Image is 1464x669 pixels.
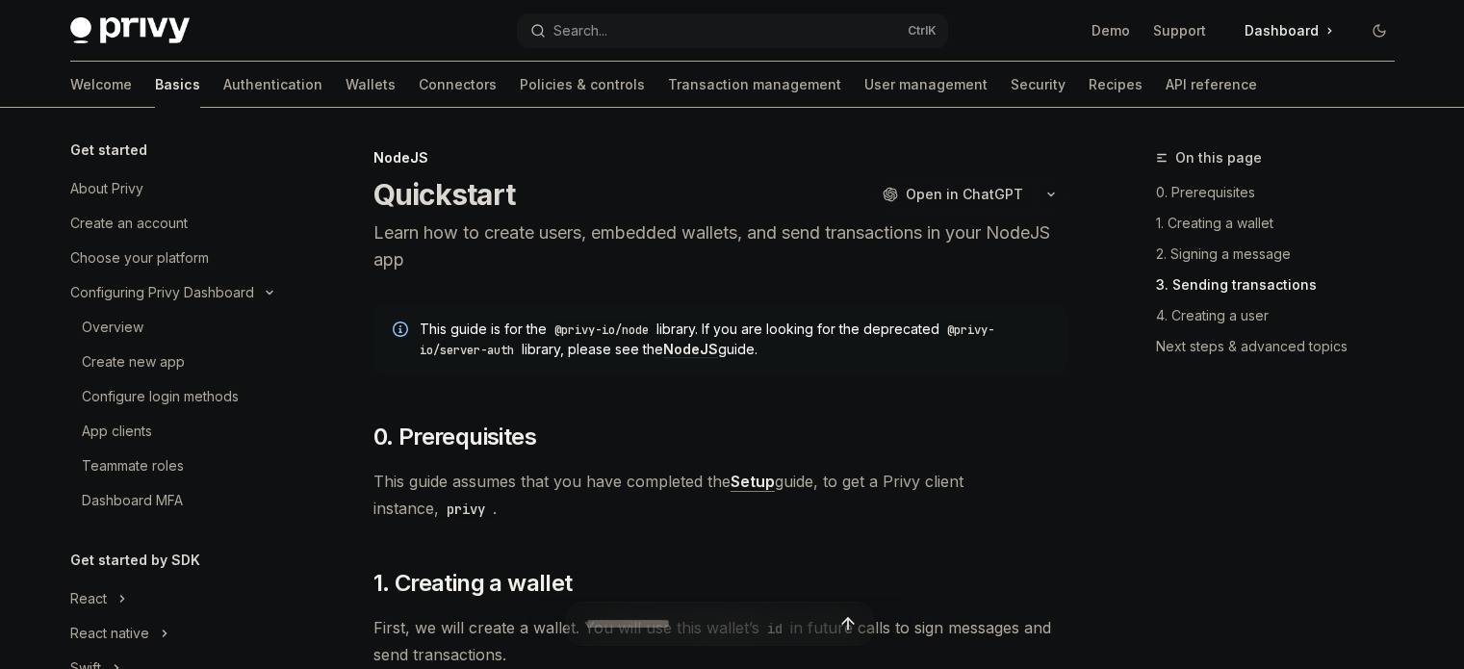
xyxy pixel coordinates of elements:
div: Dashboard MFA [82,489,183,512]
img: dark logo [70,17,190,44]
span: Open in ChatGPT [906,185,1023,204]
a: Create new app [55,345,301,379]
div: Choose your platform [70,246,209,270]
div: React [70,587,107,610]
button: Open in ChatGPT [870,178,1035,211]
span: 1. Creating a wallet [373,568,573,599]
a: Configure login methods [55,379,301,414]
span: Dashboard [1245,21,1319,40]
button: Toggle React native section [55,616,301,651]
a: Overview [55,310,301,345]
a: Support [1153,21,1206,40]
a: Welcome [70,62,132,108]
a: Security [1011,62,1066,108]
a: Transaction management [668,62,841,108]
button: Open search [517,13,948,48]
a: Policies & controls [520,62,645,108]
span: 0. Prerequisites [373,422,536,452]
button: Toggle React section [55,581,301,616]
input: Ask a question... [586,603,835,645]
button: Send message [835,610,861,637]
span: On this page [1175,146,1262,169]
a: Next steps & advanced topics [1156,331,1410,362]
a: Dashboard [1229,15,1348,46]
h5: Get started [70,139,147,162]
a: Connectors [419,62,497,108]
a: Wallets [346,62,396,108]
a: Basics [155,62,200,108]
a: 3. Sending transactions [1156,270,1410,300]
a: App clients [55,414,301,449]
span: This guide assumes that you have completed the guide, to get a Privy client instance, . [373,468,1067,522]
a: Create an account [55,206,301,241]
code: @privy-io/server-auth [420,321,994,360]
div: About Privy [70,177,143,200]
span: This guide is for the library. If you are looking for the deprecated library, please see the guide. [420,320,1048,360]
a: User management [864,62,988,108]
a: 0. Prerequisites [1156,177,1410,208]
span: Ctrl K [908,23,937,39]
a: About Privy [55,171,301,206]
div: NodeJS [373,148,1067,167]
a: API reference [1166,62,1257,108]
button: Toggle dark mode [1364,15,1395,46]
a: Dashboard MFA [55,483,301,518]
a: 1. Creating a wallet [1156,208,1410,239]
a: Teammate roles [55,449,301,483]
a: Recipes [1089,62,1143,108]
a: Choose your platform [55,241,301,275]
code: @privy-io/node [547,321,656,340]
h5: Get started by SDK [70,549,200,572]
button: Toggle Configuring Privy Dashboard section [55,275,301,310]
h1: Quickstart [373,177,516,212]
div: Configuring Privy Dashboard [70,281,254,304]
a: 2. Signing a message [1156,239,1410,270]
code: privy [439,499,493,520]
a: Authentication [223,62,322,108]
div: Create new app [82,350,185,373]
a: NodeJS [663,341,718,358]
div: Configure login methods [82,385,239,408]
div: Overview [82,316,143,339]
div: Teammate roles [82,454,184,477]
svg: Info [393,322,412,341]
div: Create an account [70,212,188,235]
div: App clients [82,420,152,443]
a: Demo [1092,21,1130,40]
div: Search... [553,19,607,42]
a: Setup [731,472,775,492]
p: Learn how to create users, embedded wallets, and send transactions in your NodeJS app [373,219,1067,273]
div: React native [70,622,149,645]
a: 4. Creating a user [1156,300,1410,331]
